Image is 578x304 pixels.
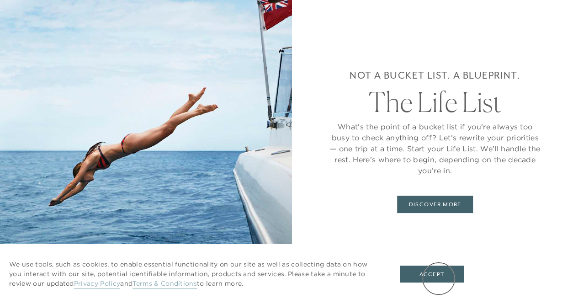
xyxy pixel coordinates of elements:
a: DISCOVER MORE [397,196,472,213]
a: Privacy Policy [74,279,120,289]
h2: The Life List [368,88,502,116]
h6: Not a bucket list. A blueprint. [350,68,520,83]
button: Accept [400,266,464,283]
p: What’s the point of a bucket list if you’re always too busy to check anything off? Let’s rewrite ... [329,121,541,176]
p: We use tools, such as cookies, to enable essential functionality on our site as well as collectin... [9,260,382,288]
a: Terms & Conditions [133,279,197,289]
